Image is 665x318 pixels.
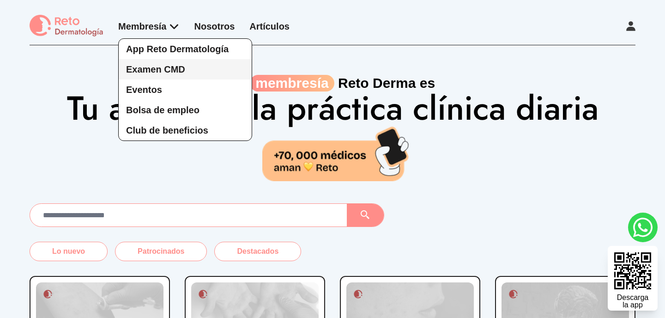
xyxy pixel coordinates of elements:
img: 70,000 médicos aman Reto [262,125,410,181]
h1: Tu aliada en la práctica clínica diaria [37,92,628,181]
a: Artículos [249,21,290,31]
a: Examen CMD [119,59,252,79]
span: Club de beneficios [126,125,208,135]
a: Nosotros [194,21,235,31]
a: whatsapp button [628,213,658,242]
button: Patrocinados [115,242,207,261]
div: Descarga la app [617,294,648,309]
div: Membresía [118,20,180,33]
span: Examen CMD [126,64,185,74]
span: App Reto Dermatología [126,44,229,54]
a: Bolsa de empleo [119,100,252,120]
span: Bolsa de empleo [126,105,199,115]
a: Club de beneficios [119,120,252,141]
span: Eventos [126,85,162,95]
a: App Reto Dermatología [119,39,252,59]
a: Eventos [119,79,252,100]
img: logo Reto dermatología [30,15,103,37]
button: Destacados [214,242,301,261]
button: Lo nuevo [30,242,108,261]
p: La Reto Derma es [30,75,635,92]
span: membresía [250,75,334,92]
